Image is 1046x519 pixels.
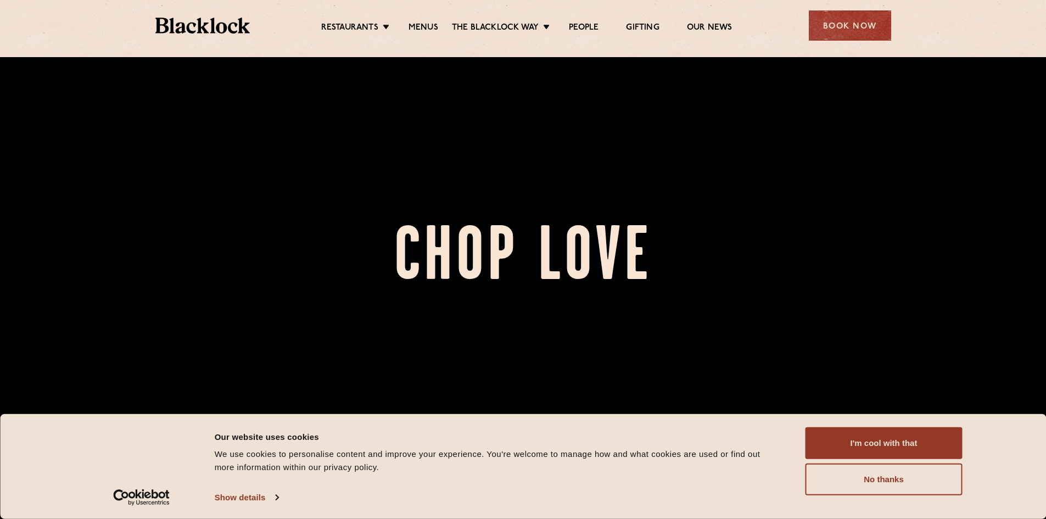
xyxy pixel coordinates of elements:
button: I'm cool with that [806,427,963,459]
a: Gifting [626,23,659,35]
a: The Blacklock Way [452,23,539,35]
img: BL_Textured_Logo-footer-cropped.svg [155,18,250,34]
a: People [569,23,598,35]
a: Usercentrics Cookiebot - opens in a new window [93,489,189,506]
button: No thanks [806,464,963,495]
a: Menus [409,23,438,35]
div: Our website uses cookies [215,430,781,443]
a: Our News [687,23,732,35]
a: Show details [215,489,278,506]
a: Restaurants [321,23,378,35]
div: We use cookies to personalise content and improve your experience. You're welcome to manage how a... [215,448,781,474]
div: Book Now [809,10,891,41]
